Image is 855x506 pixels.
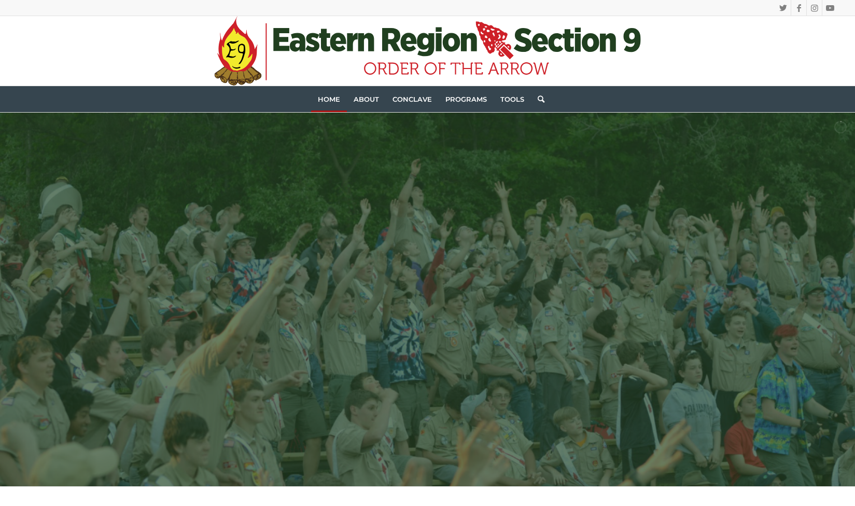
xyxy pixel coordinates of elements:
p: SERVICE LODGE: NAWAKWA #3 [538,301,705,325]
span: Tools [500,95,524,103]
p: CAMP [PERSON_NAME] [PERSON_NAME], [GEOGRAPHIC_DATA] [392,325,707,346]
a: Search [531,86,544,112]
span: Home [318,95,340,103]
h2: SAVE THE DATE! [423,217,660,250]
a: About [347,86,386,112]
a: Programs [439,86,494,112]
h1: CONCLAVE [388,249,707,307]
span: Programs [445,95,487,103]
a: Tools [494,86,531,112]
span: Conclave [393,95,432,103]
a: Home [311,86,347,112]
p: [DATE] - [DATE] [391,305,532,320]
a: Conclave [386,86,439,112]
span: About [354,95,379,103]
